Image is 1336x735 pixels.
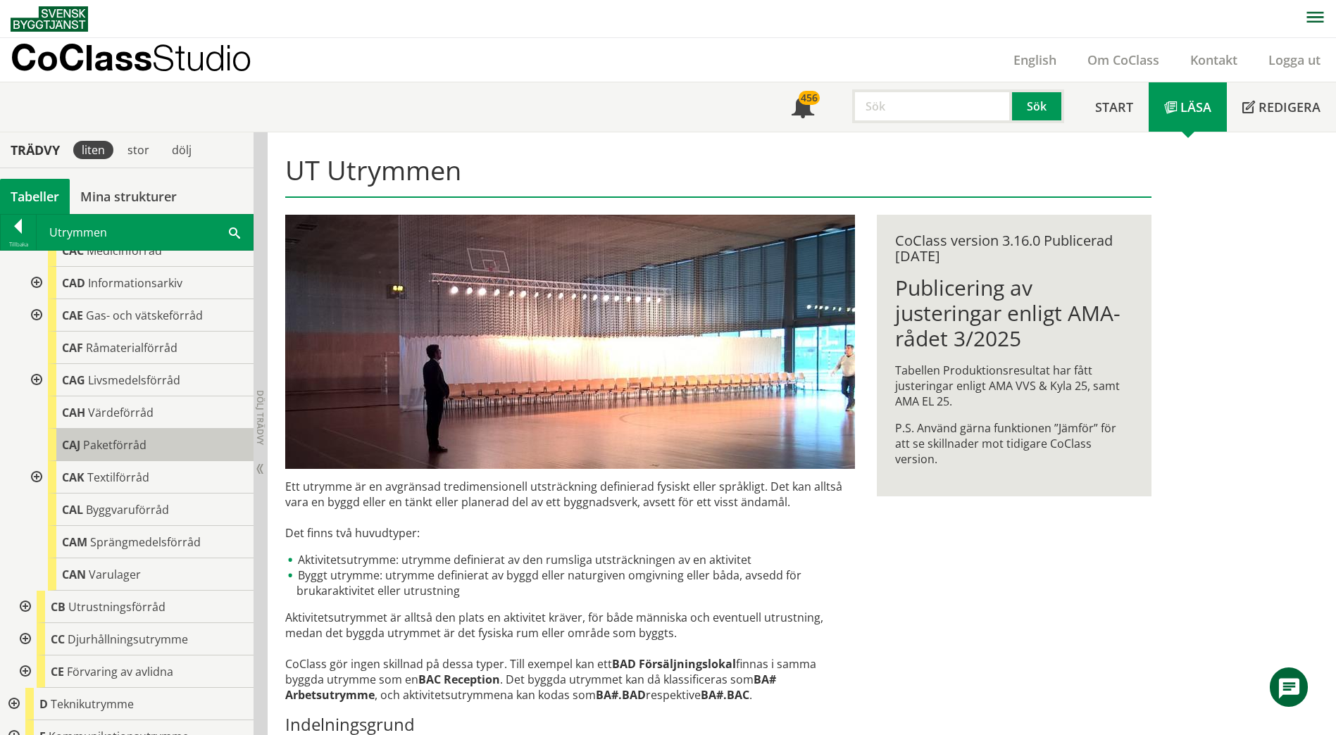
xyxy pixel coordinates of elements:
strong: BAC Reception [418,672,500,687]
span: D [39,696,48,712]
span: CAF [62,340,83,356]
span: Djurhållningsutrymme [68,632,188,647]
span: Textilförråd [87,470,149,485]
span: CAE [62,308,83,323]
span: Paketförråd [83,437,146,453]
span: CAN [62,567,86,582]
a: Start [1080,82,1149,132]
div: Trädvy [3,142,68,158]
span: Gas- och vätskeförråd [86,308,203,323]
span: Förvaring av avlidna [67,664,173,679]
a: Redigera [1227,82,1336,132]
span: Informationsarkiv [88,275,182,291]
li: Aktivitetsutrymme: utrymme definierat av den rumsliga utsträckningen av en aktivitet [285,552,855,567]
a: Mina strukturer [70,179,187,214]
div: stor [119,141,158,159]
span: CAM [62,534,87,550]
div: CoClass version 3.16.0 Publicerad [DATE] [895,233,1132,264]
span: CAJ [62,437,80,453]
span: Sök i tabellen [229,225,240,239]
span: Läsa [1180,99,1211,115]
span: CAL [62,502,83,517]
span: CB [51,599,65,615]
span: Sprängmedelsförråd [90,534,201,550]
strong: BAD Försäljningslokal [612,656,736,672]
span: CAD [62,275,85,291]
img: Svensk Byggtjänst [11,6,88,32]
strong: BA#.BAC [701,687,749,703]
p: CoClass [11,49,251,65]
button: Sök [1012,89,1064,123]
span: Värdeförråd [88,405,154,420]
p: Tabellen Produktionsresultat har fått justeringar enligt AMA VVS & Kyla 25, samt AMA EL 25. [895,363,1132,409]
span: CE [51,664,64,679]
h3: Indelningsgrund [285,714,855,735]
strong: BA# Arbetsutrymme [285,672,776,703]
span: Teknikutrymme [51,696,134,712]
span: Notifikationer [792,97,814,120]
a: 456 [776,82,830,132]
div: Tillbaka [1,239,36,250]
div: Utrymmen [37,215,253,250]
h1: UT Utrymmen [285,154,1151,198]
span: CAC [62,243,84,258]
span: Studio [152,37,251,78]
a: English [998,51,1072,68]
span: Redigera [1259,99,1321,115]
span: CAH [62,405,85,420]
span: Livsmedelsförråd [88,372,180,388]
img: utrymme.jpg [285,215,855,469]
span: CC [51,632,65,647]
span: Start [1095,99,1133,115]
h1: Publicering av justeringar enligt AMA-rådet 3/2025 [895,275,1132,351]
span: CAG [62,372,85,388]
span: Råmaterialförråd [86,340,177,356]
li: Byggt utrymme: utrymme definierat av byggd eller naturgiven omgivning eller båda, avsedd för bruk... [285,567,855,598]
a: Om CoClass [1072,51,1175,68]
span: Medicinförråd [87,243,162,258]
p: P.S. Använd gärna funktionen ”Jämför” för att se skillnader mot tidigare CoClass version. [895,420,1132,467]
span: CAK [62,470,85,485]
a: CoClassStudio [11,38,282,82]
span: Varulager [89,567,141,582]
span: Dölj trädvy [254,390,266,445]
strong: BA#.BAD [596,687,646,703]
input: Sök [852,89,1012,123]
a: Läsa [1149,82,1227,132]
span: Byggvaruförråd [86,502,169,517]
div: dölj [163,141,200,159]
div: liten [73,141,113,159]
a: Logga ut [1253,51,1336,68]
div: 456 [799,91,820,105]
a: Kontakt [1175,51,1253,68]
span: Utrustningsförråd [68,599,166,615]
